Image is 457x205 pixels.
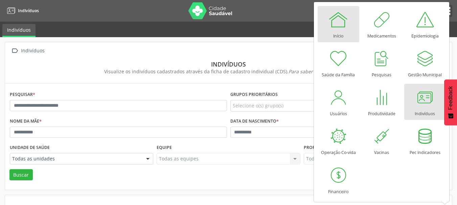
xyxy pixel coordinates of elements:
div: Indivíduos [15,60,442,68]
button: Feedback - Mostrar pesquisa [444,79,457,125]
label: Pesquisar [10,89,35,100]
div: Visualize os indivíduos cadastrados através da ficha de cadastro individual (CDS). [15,68,442,75]
span: Feedback [448,86,454,110]
a: Saúde da Família [318,45,359,81]
a: Indivíduos [404,84,446,120]
a: Epidemiologia [404,6,446,42]
label: Nome da mãe [10,116,42,127]
a: Financeiro [318,162,359,198]
i: Para saber mais, [289,68,353,75]
a: Pesquisas [361,45,403,81]
span: Indivíduos [18,8,39,14]
a: Indivíduos [5,5,39,16]
label: Data de nascimento [230,116,279,127]
label: Unidade de saúde [10,143,50,153]
a: Operação Co-vida [318,123,359,159]
span: Todas as unidades [12,155,139,162]
a: Produtividade [361,84,403,120]
button: Buscar [9,169,33,181]
a: Gestão Municipal [404,45,446,81]
a: Medicamentos [361,6,403,42]
div: Indivíduos [20,46,46,56]
a: Vacinas [361,123,403,159]
label: Equipe [157,143,172,153]
a: Usuários [318,84,359,120]
label: Grupos prioritários [230,89,278,100]
a: Indivíduos [2,24,36,37]
span: Selecione o(s) grupo(s) [233,102,283,109]
i:  [10,46,20,56]
a: Início [318,6,359,42]
label: Profissional [304,143,334,153]
a: Pec Indicadores [404,123,446,159]
a:  Indivíduos [10,46,46,56]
